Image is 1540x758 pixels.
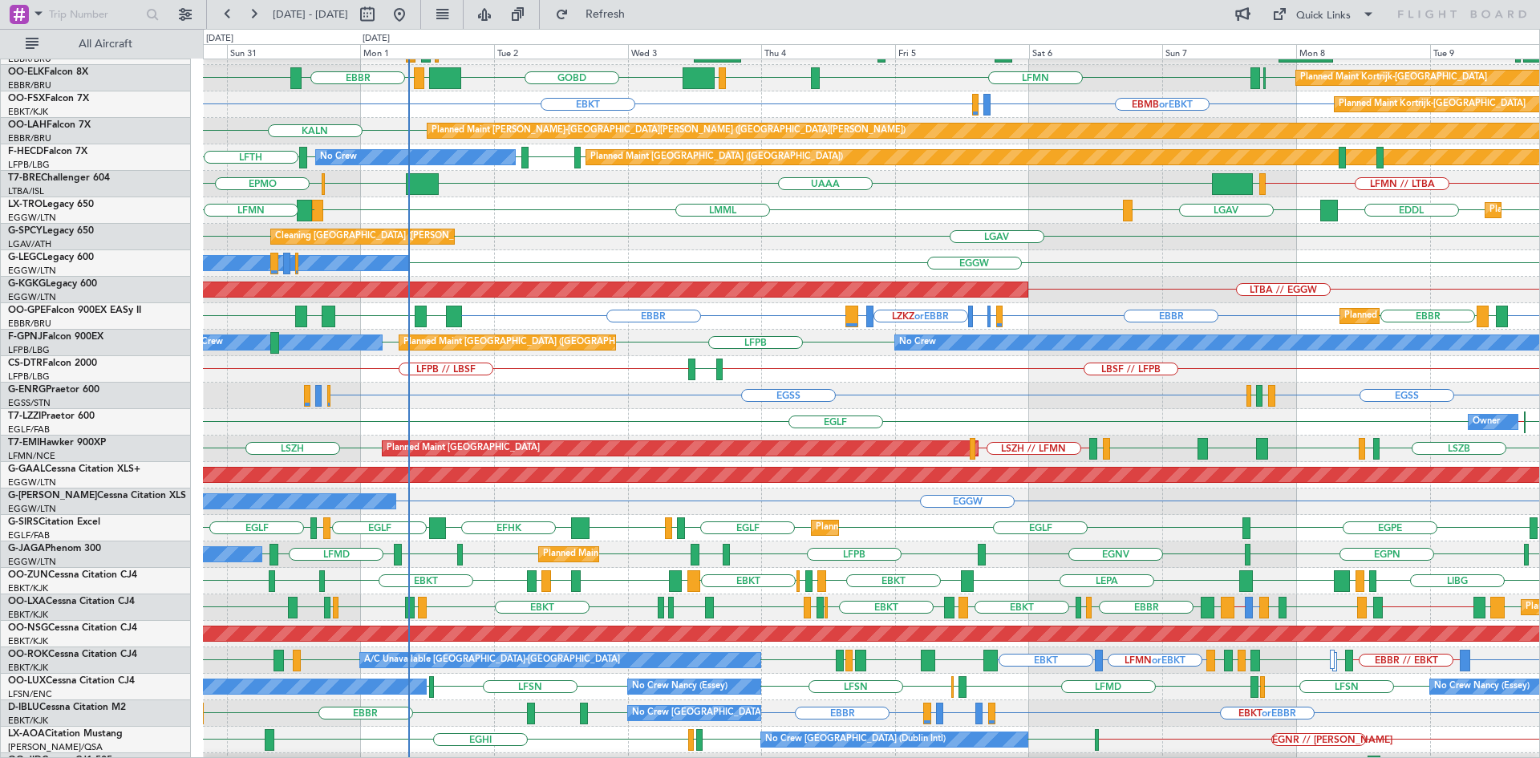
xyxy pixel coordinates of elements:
div: A/C Unavailable [GEOGRAPHIC_DATA]-[GEOGRAPHIC_DATA] [364,648,620,672]
span: OO-ELK [8,67,44,77]
a: EGLF/FAB [8,424,50,436]
span: OO-NSG [8,623,48,633]
span: G-[PERSON_NAME] [8,491,97,501]
a: EBKT/KJK [8,662,48,674]
a: EGGW/LTN [8,291,56,303]
a: LTBA/ISL [8,185,44,197]
div: Planned Maint Kortrijk-[GEOGRAPHIC_DATA] [1339,92,1526,116]
a: OO-GPEFalcon 900EX EASy II [8,306,141,315]
span: T7-BRE [8,173,41,183]
div: No Crew Nancy (Essey) [632,675,727,699]
a: G-SPCYLegacy 650 [8,226,94,236]
div: No Crew [320,145,357,169]
a: OO-ROKCessna Citation CJ4 [8,650,137,659]
a: G-JAGAPhenom 300 [8,544,101,553]
div: Cleaning [GEOGRAPHIC_DATA] ([PERSON_NAME] Intl) [275,225,501,249]
a: LFPB/LBG [8,371,50,383]
div: No Crew [GEOGRAPHIC_DATA] (Dublin Intl) [765,728,946,752]
div: Mon 8 [1296,44,1430,59]
span: [DATE] - [DATE] [273,7,348,22]
div: No Crew Nancy (Essey) [1434,675,1530,699]
a: G-GAALCessna Citation XLS+ [8,464,140,474]
div: No Crew [899,330,936,355]
a: OO-LXACessna Citation CJ4 [8,597,135,606]
a: EGGW/LTN [8,476,56,488]
div: No Crew [GEOGRAPHIC_DATA] ([GEOGRAPHIC_DATA] National) [632,701,901,725]
a: EBKT/KJK [8,106,48,118]
span: OO-LXA [8,597,46,606]
a: G-KGKGLegacy 600 [8,279,97,289]
div: Fri 5 [895,44,1029,59]
a: EGGW/LTN [8,556,56,568]
div: Sun 31 [227,44,361,59]
span: F-HECD [8,147,43,156]
a: EGGW/LTN [8,265,56,277]
a: EBKT/KJK [8,609,48,621]
span: OO-ROK [8,650,48,659]
a: G-SIRSCitation Excel [8,517,100,527]
a: T7-LZZIPraetor 600 [8,411,95,421]
span: Refresh [572,9,639,20]
a: G-LEGCLegacy 600 [8,253,94,262]
a: T7-BREChallenger 604 [8,173,110,183]
span: OO-ZUN [8,570,48,580]
span: OO-FSX [8,94,45,103]
div: [DATE] [206,32,233,46]
a: OO-ZUNCessna Citation CJ4 [8,570,137,580]
a: LFPB/LBG [8,159,50,171]
span: OO-LUX [8,676,46,686]
span: D-IBLU [8,703,39,712]
a: LX-AOACitation Mustang [8,729,123,739]
button: Quick Links [1264,2,1383,27]
a: EBBR/BRU [8,318,51,330]
a: OO-ELKFalcon 8X [8,67,88,77]
div: Planned Maint [GEOGRAPHIC_DATA] ([GEOGRAPHIC_DATA]) [403,330,656,355]
a: EGLF/FAB [8,529,50,541]
button: All Aircraft [18,31,174,57]
a: EGGW/LTN [8,503,56,515]
a: F-HECDFalcon 7X [8,147,87,156]
div: Planned Maint [GEOGRAPHIC_DATA] [387,436,540,460]
div: Sun 7 [1162,44,1296,59]
div: Sat 6 [1029,44,1163,59]
div: No Crew [186,330,223,355]
span: G-LEGC [8,253,43,262]
span: G-GAAL [8,464,45,474]
a: EBBR/BRU [8,53,51,65]
a: LGAV/ATH [8,238,51,250]
span: LX-TRO [8,200,43,209]
span: All Aircraft [42,39,169,50]
span: F-GPNJ [8,332,43,342]
a: EBKT/KJK [8,715,48,727]
div: Planned Maint [GEOGRAPHIC_DATA] ([GEOGRAPHIC_DATA]) [590,145,843,169]
span: G-ENRG [8,385,46,395]
span: T7-LZZI [8,411,41,421]
a: EBBR/BRU [8,132,51,144]
div: Quick Links [1296,8,1351,24]
div: Planned Maint [PERSON_NAME]-[GEOGRAPHIC_DATA][PERSON_NAME] ([GEOGRAPHIC_DATA][PERSON_NAME]) [432,119,906,143]
a: LFPB/LBG [8,344,50,356]
a: OO-NSGCessna Citation CJ4 [8,623,137,633]
div: Planned Maint Kortrijk-[GEOGRAPHIC_DATA] [1300,66,1487,90]
div: Mon 1 [360,44,494,59]
a: LX-TROLegacy 650 [8,200,94,209]
a: EGGW/LTN [8,212,56,224]
span: G-JAGA [8,544,45,553]
a: OO-LAHFalcon 7X [8,120,91,130]
a: G-ENRGPraetor 600 [8,385,99,395]
span: G-SPCY [8,226,43,236]
a: OO-FSXFalcon 7X [8,94,89,103]
a: EGSS/STN [8,397,51,409]
button: Refresh [548,2,644,27]
a: [PERSON_NAME]/QSA [8,741,103,753]
a: LFSN/ENC [8,688,52,700]
a: F-GPNJFalcon 900EX [8,332,103,342]
div: Tue 2 [494,44,628,59]
div: [DATE] [363,32,390,46]
div: Wed 3 [628,44,762,59]
a: CS-DTRFalcon 2000 [8,359,97,368]
a: EBKT/KJK [8,635,48,647]
a: T7-EMIHawker 900XP [8,438,106,448]
div: Planned Maint [GEOGRAPHIC_DATA] ([GEOGRAPHIC_DATA]) [543,542,796,566]
span: LX-AOA [8,729,45,739]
